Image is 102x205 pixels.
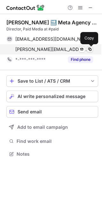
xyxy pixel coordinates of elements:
button: Notes [6,150,98,159]
span: Send email [18,109,42,114]
button: Reveal Button [68,56,93,63]
button: AI write personalized message [6,91,98,102]
span: Notes [17,151,96,157]
button: Send email [6,106,98,118]
button: save-profile-one-click [6,75,98,87]
span: [PERSON_NAME][EMAIL_ADDRESS][DOMAIN_NAME] [15,46,88,52]
span: Add to email campaign [17,125,68,130]
span: Find work email [17,138,96,144]
button: Find work email [6,137,98,146]
img: ContactOut v5.3.10 [6,4,45,12]
div: Director, Paid Media at #paid [6,26,98,32]
span: [EMAIL_ADDRESS][DOMAIN_NAME] [15,36,88,42]
span: AI write personalized message [18,94,85,99]
button: Add to email campaign [6,121,98,133]
div: [PERSON_NAME] 🔜 Meta Agency Summit [6,19,98,26]
div: Save to List / ATS / CRM [18,78,87,84]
